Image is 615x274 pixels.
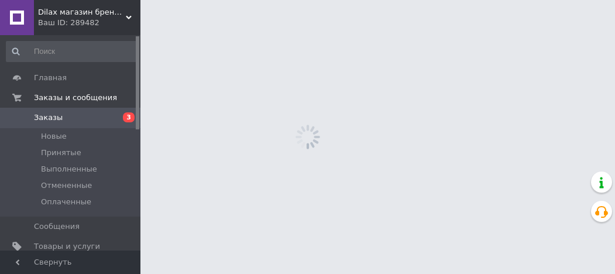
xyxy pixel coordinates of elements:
[41,197,91,207] span: Оплаченные
[41,164,97,174] span: Выполненные
[34,221,80,232] span: Сообщения
[34,112,63,123] span: Заказы
[6,41,138,62] input: Поиск
[38,7,126,18] span: Dilax магазин брендовых детских игрушек и товаров для родителей.
[34,241,100,252] span: Товары и услуги
[41,180,92,191] span: Отмененные
[34,73,67,83] span: Главная
[41,148,81,158] span: Принятые
[38,18,140,28] div: Ваш ID: 289482
[41,131,67,142] span: Новые
[123,112,135,122] span: 3
[34,93,117,103] span: Заказы и сообщения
